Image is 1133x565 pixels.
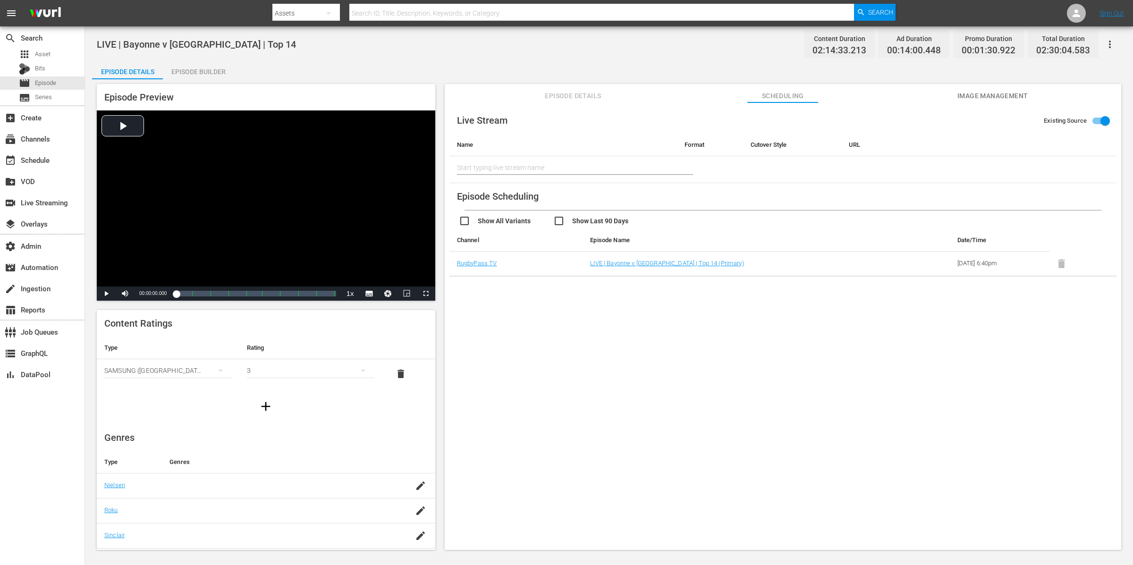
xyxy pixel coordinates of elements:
span: Existing Source [1044,116,1087,126]
button: Jump To Time [379,287,397,301]
th: Genres [162,451,398,473]
th: Episode Name [583,229,883,252]
button: Episode Builder [163,60,234,79]
span: Asset [35,50,51,59]
span: Job Queues [5,327,16,338]
img: ans4CAIJ8jUAAAAAAAAAAAAAAAAAAAAAAAAgQb4GAAAAAAAAAAAAAAAAAAAAAAAAJMjXAAAAAAAAAAAAAAAAAAAAAAAAgAT5G... [23,2,68,25]
th: Name [449,134,677,156]
button: Playback Rate [341,287,360,301]
span: Series [35,93,52,102]
th: Rating [239,337,382,359]
button: Search [854,4,896,21]
span: Search [5,33,16,44]
th: Date/Time [950,229,1050,252]
span: Live Streaming [5,197,16,209]
span: Channels [5,134,16,145]
span: Episode [19,77,30,89]
span: Schedule [5,155,16,166]
span: 00:14:00.448 [887,45,941,56]
a: LIVE | Bayonne v [GEOGRAPHIC_DATA] | Top 14 (Primary) [590,260,744,267]
span: Episode Preview [104,92,174,103]
th: Format [677,134,743,156]
span: Admin [5,241,16,252]
span: VOD [5,176,16,187]
button: Picture-in-Picture [397,287,416,301]
span: Bits [35,64,45,73]
th: Cutover Style [743,134,841,156]
span: Overlays [5,219,16,230]
button: Mute [116,287,135,301]
th: Type [97,337,239,359]
button: Episode Details [92,60,163,79]
span: Ingestion [5,283,16,295]
a: Roku [104,506,118,514]
div: Promo Duration [962,32,1015,45]
span: 02:30:04.583 [1036,45,1090,56]
span: Reports [5,304,16,316]
a: Sinclair [104,531,125,539]
span: Image Management [957,90,1028,102]
button: Play [97,287,116,301]
a: Sign Out [1099,9,1124,17]
div: Video Player [97,110,435,301]
span: Scheduling [747,90,818,102]
table: simple table [97,337,435,388]
th: URL [841,134,1101,156]
span: Content Ratings [104,318,172,329]
div: Content Duration [812,32,866,45]
div: Total Duration [1036,32,1090,45]
div: Episode Builder [163,60,234,83]
span: GraphQL [5,348,16,359]
th: Channel [449,229,583,252]
span: 00:01:30.922 [962,45,1015,56]
span: DataPool [5,369,16,380]
span: Episode Details [538,90,609,102]
span: Episode Scheduling [457,191,539,202]
span: Asset [19,49,30,60]
div: SAMSUNG ([GEOGRAPHIC_DATA] (the Republic of)) [104,357,232,384]
a: Nielsen [104,481,125,489]
div: Bits [19,63,30,75]
button: Fullscreen [416,287,435,301]
div: Ad Duration [887,32,941,45]
span: 02:14:33.213 [812,45,866,56]
th: Type [97,451,162,473]
a: RugbyPass TV [457,260,497,267]
span: delete [395,368,406,379]
span: Live Stream [457,115,507,126]
span: 00:00:00.000 [139,291,167,296]
span: Episode [35,78,56,88]
span: Create [5,112,16,124]
div: 3 [247,357,374,384]
td: [DATE] 6:40pm [950,252,1050,276]
div: Episode Details [92,60,163,83]
button: delete [389,363,412,385]
button: Subtitles [360,287,379,301]
span: Genres [104,432,135,443]
span: Automation [5,262,16,273]
span: menu [6,8,17,19]
span: Search [868,4,893,21]
span: Series [19,92,30,103]
div: Progress Bar [176,291,336,296]
span: LIVE | Bayonne v [GEOGRAPHIC_DATA] | Top 14 [97,39,296,50]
